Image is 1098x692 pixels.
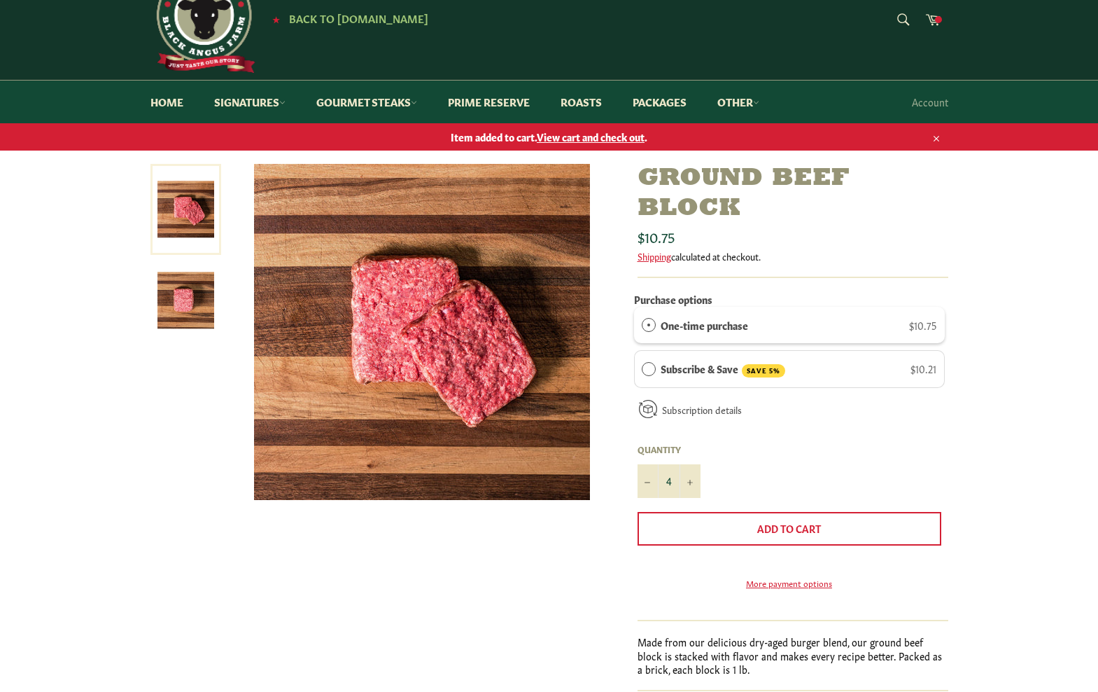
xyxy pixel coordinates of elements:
img: Ground Beef Block [157,272,214,328]
span: Item added to cart. . [136,130,962,144]
span: SAVE 5% [742,364,785,378]
span: $10.21 [910,361,936,375]
a: Packages [619,81,701,123]
span: $10.75 [909,318,936,332]
a: Account [905,81,955,123]
a: More payment options [638,577,941,589]
label: Quantity [638,443,701,455]
a: Item added to cart.View cart and check out. [136,123,962,151]
h1: Ground Beef Block [638,164,948,224]
div: One-time purchase [642,317,656,333]
a: Home [136,81,197,123]
a: Prime Reserve [434,81,544,123]
a: Subscription details [662,403,742,416]
button: Increase item quantity by one [680,464,701,498]
div: calculated at checkout. [638,250,948,263]
label: One-time purchase [661,317,748,333]
a: Gourmet Steaks [302,81,431,123]
a: Signatures [200,81,300,123]
button: Reduce item quantity by one [638,464,659,498]
span: $10.75 [638,226,675,246]
button: Add to Cart [638,512,941,546]
a: Other [703,81,773,123]
label: Subscribe & Save [661,361,785,378]
a: ★ Back to [DOMAIN_NAME] [265,13,428,25]
p: Made from our delicious dry-aged burger blend, our ground beef block is stacked with flavor and m... [638,635,948,676]
span: Add to Cart [757,521,821,535]
a: Roasts [547,81,616,123]
span: Back to [DOMAIN_NAME] [289,11,428,25]
label: Purchase options [634,292,712,306]
a: Shipping [638,249,671,263]
div: Subscribe & Save [642,361,656,376]
span: ★ [272,13,280,25]
span: View cart and check out [537,130,645,144]
img: Ground Beef Block [254,164,590,500]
